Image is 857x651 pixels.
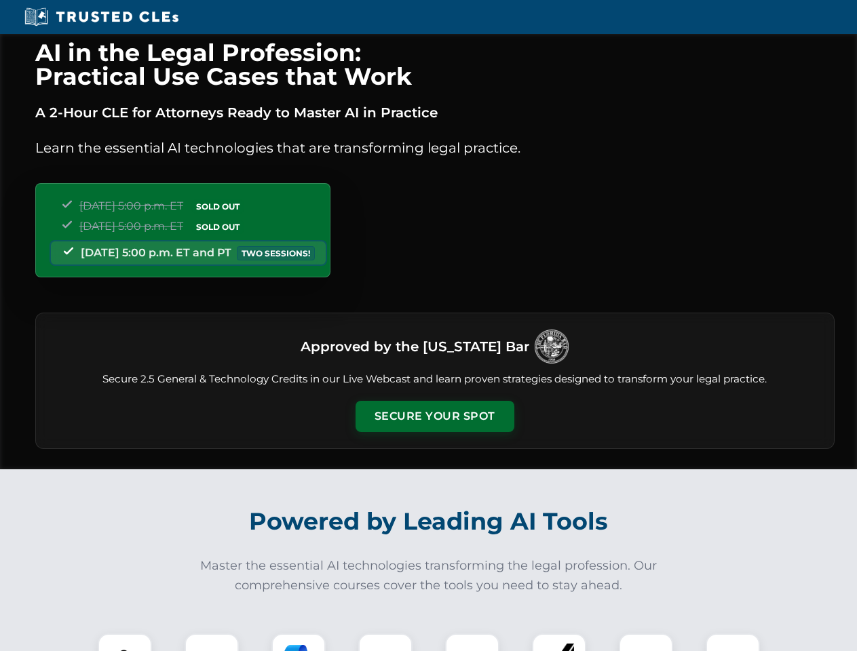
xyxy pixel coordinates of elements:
p: Learn the essential AI technologies that are transforming legal practice. [35,137,835,159]
button: Secure Your Spot [356,401,514,432]
span: SOLD OUT [191,220,244,234]
p: Secure 2.5 General & Technology Credits in our Live Webcast and learn proven strategies designed ... [52,372,818,387]
span: SOLD OUT [191,199,244,214]
span: [DATE] 5:00 p.m. ET [79,220,183,233]
h2: Powered by Leading AI Tools [53,498,805,545]
h1: AI in the Legal Profession: Practical Use Cases that Work [35,41,835,88]
img: Logo [535,330,569,363]
span: [DATE] 5:00 p.m. ET [79,199,183,212]
p: Master the essential AI technologies transforming the legal profession. Our comprehensive courses... [191,556,666,595]
h3: Approved by the [US_STATE] Bar [301,334,529,359]
p: A 2-Hour CLE for Attorneys Ready to Master AI in Practice [35,102,835,123]
img: Trusted CLEs [20,7,183,27]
